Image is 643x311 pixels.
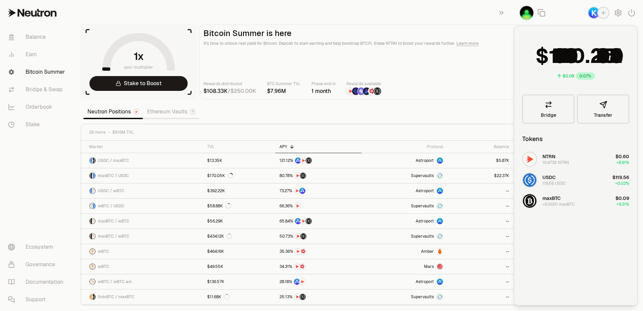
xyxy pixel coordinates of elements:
[362,168,447,183] a: SupervaultsSupervaults
[81,199,203,213] a: wBTC LogoUSDC LogowBTC / USDC
[143,105,199,118] a: Ethereum Vaults
[203,87,256,95] div: /
[275,274,362,289] a: ASTRONTRN
[362,214,447,229] a: Astroport
[520,6,533,20] img: KO
[275,244,362,259] a: NTRNMars Fragments
[207,188,225,194] div: $392.22K
[362,274,447,289] a: Astroport
[542,160,569,165] div: 10.4735 NTRN
[513,199,598,213] a: --
[295,248,301,254] img: NTRN
[295,158,301,164] img: ASTRO
[89,173,92,179] img: maxBTC Logo
[362,153,447,168] a: Astroport
[300,294,306,300] img: Structured Points
[513,289,598,304] a: --
[207,249,224,254] div: $464.16K
[362,199,447,213] a: SupervaultsSupervaults
[93,294,96,300] img: maxBTC Logo
[98,158,129,163] span: USDC / maxBTC
[207,279,224,284] div: $136.57K
[89,144,199,149] div: Market
[518,191,633,211] button: maxBTC LogomaxBTC<0.0001 maxBTC$0.09+9.31%
[576,72,595,80] div: 0.07%
[447,214,513,229] a: --
[424,264,434,269] span: Mars
[81,229,203,244] a: maxBTC LogowBTC LogomaxBTC / wBTC
[89,264,96,270] img: wBTC Logo
[93,203,96,209] img: USDC Logo
[300,158,306,164] img: NTRN
[513,214,598,229] a: --
[3,238,73,256] a: Ecosystem
[98,294,135,300] span: SolvBTC / maxBTC
[207,158,222,163] div: $13.35K
[89,158,92,164] img: USDC Logo
[362,244,447,259] a: AmberAmber
[411,294,434,300] span: Supervaults
[523,173,536,187] img: USDC Logo
[513,229,598,244] a: --
[279,172,358,179] button: NTRNStructured Points
[513,153,598,168] a: NTRN Logo
[299,279,305,285] img: NTRN
[306,158,312,164] img: Structured Points
[589,7,599,18] img: Keplr
[267,80,301,87] p: BTC Summer TVL
[3,291,73,308] a: Support
[81,244,203,259] a: wBTC LogowBTC
[279,263,358,270] button: NTRNMars Fragments
[3,256,73,273] a: Governance
[616,160,629,165] span: +8.91%
[542,195,561,201] span: maxBTC
[416,158,434,163] span: Astroport
[362,289,447,304] a: SupervaultsSupervaults
[279,233,358,240] button: NTRNStructured Points
[615,181,629,186] span: +0.02%
[3,98,73,116] a: Orderbook
[81,259,203,274] a: wBTC LogowBTC
[207,264,223,269] div: $49.55K
[346,80,381,87] p: Rewards available
[81,214,203,229] a: maxBTC LogowBTC LogomaxBTC / wBTC
[203,274,275,289] a: $136.57K
[89,279,92,285] img: wBTC Logo
[294,279,300,285] img: ASTRO
[616,202,629,207] span: +9.31%
[89,76,188,91] a: Stake to Boost
[300,173,306,179] img: Structured Points
[3,63,73,81] a: Bitcoin Summer
[518,170,633,190] button: USDC LogoUSDC119.56 USDC$119.56+0.02%
[306,218,312,224] img: Structured Points
[275,183,362,198] a: NTRNASTRO
[89,294,92,300] img: SolvBTC Logo
[374,88,381,95] img: Structured Points
[279,144,358,149] div: APY
[447,274,513,289] a: --
[416,218,434,224] span: Astroport
[300,248,306,254] img: Mars Fragments
[207,294,229,300] div: $11.68K
[357,88,365,95] img: Solv Points
[98,203,124,209] span: wBTC / USDC
[518,149,633,169] button: NTRN LogoNTRN10.4735 NTRN$0.60+8.91%
[275,289,362,304] a: NTRNStructured Points
[3,81,73,98] a: Bridge & Swap
[513,274,598,289] a: --
[362,259,447,274] a: Mars
[447,183,513,198] a: --
[89,188,92,194] img: USDC Logo
[612,174,629,180] span: $119.56
[275,214,362,229] a: ASTRONTRNStructured Points
[588,7,609,19] button: Keplr
[203,80,256,87] p: Rewards distributed
[203,259,275,274] a: $49.55K
[279,248,358,255] button: NTRNMars Fragments
[81,153,203,168] a: USDC LogomaxBTC LogoUSDC / maxBTC
[542,174,556,180] span: USDC
[98,234,129,239] span: maxBTC / wBTC
[542,181,566,186] div: 119.56 USDC
[513,244,598,259] a: --
[437,294,443,300] img: Supervaults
